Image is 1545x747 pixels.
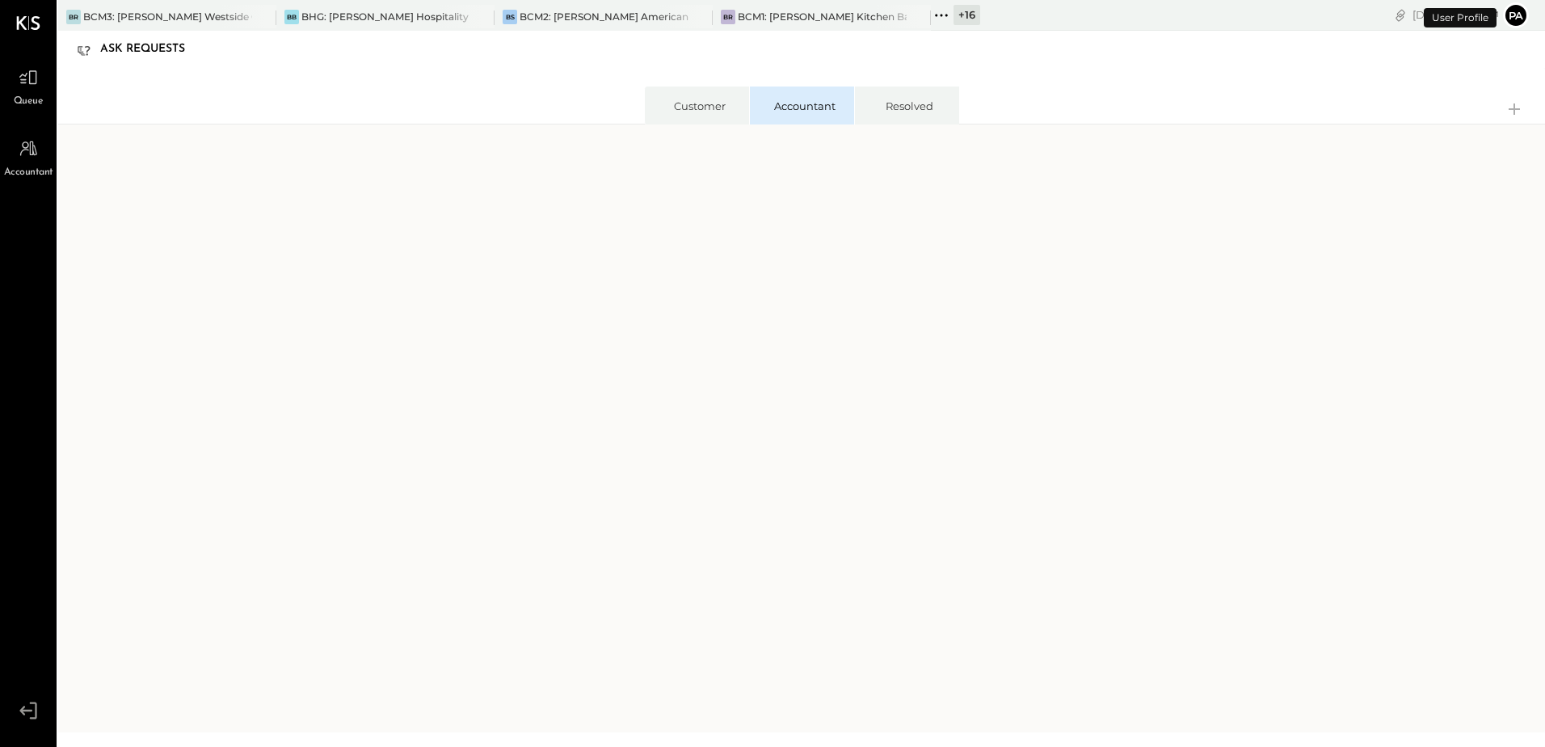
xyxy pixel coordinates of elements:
button: pa [1503,2,1529,28]
div: [DATE] [1412,7,1499,23]
div: BR [66,10,81,24]
div: + 16 [954,5,980,25]
span: Queue [14,95,44,109]
div: BB [284,10,299,24]
div: BCM2: [PERSON_NAME] American Cooking [520,10,688,23]
div: Customer [661,99,738,113]
div: copy link [1392,6,1408,23]
div: Accountant [766,99,843,113]
li: Resolved [854,87,959,124]
div: BR [721,10,735,24]
div: Ask Requests [100,36,201,62]
a: Accountant [1,133,56,180]
div: BCM3: [PERSON_NAME] Westside Grill [83,10,252,23]
div: BCM1: [PERSON_NAME] Kitchen Bar Market [738,10,907,23]
span: Accountant [4,166,53,180]
div: BHG: [PERSON_NAME] Hospitality Group, LLC [301,10,470,23]
a: Queue [1,62,56,109]
div: User Profile [1424,8,1497,27]
div: BS [503,10,517,24]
